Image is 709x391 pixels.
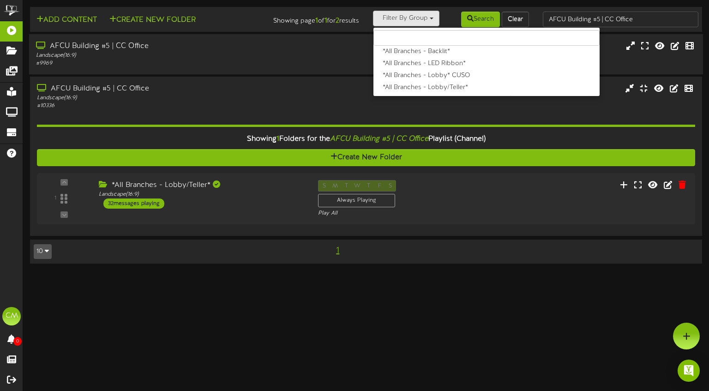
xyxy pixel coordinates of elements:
[373,82,600,94] label: *All Branches - Lobby/Teller*
[107,14,198,26] button: Create New Folder
[330,135,428,143] i: AFCU Building #5 | CC Office
[37,84,303,94] div: AFCU Building #5 | CC Office
[30,129,702,149] div: Showing Folders for the Playlist (Channel)
[315,17,318,25] strong: 1
[37,149,695,166] button: Create New Folder
[34,244,52,259] button: 10
[36,52,303,60] div: Landscape ( 16:9 )
[37,94,303,102] div: Landscape ( 16:9 )
[461,12,500,27] button: Search
[318,194,395,207] div: Always Playing
[373,94,600,106] label: *All Branches - Mini Campaign* Landscape(Temporary promo period)
[103,199,164,209] div: 32 messages playing
[276,135,279,143] span: 1
[334,246,342,256] span: 1
[253,11,366,26] div: Showing page of for results
[99,191,304,199] div: Landscape ( 16:9 )
[502,12,529,27] button: Clear
[2,307,21,325] div: CM
[13,337,22,346] span: 0
[34,14,100,26] button: Add Content
[318,210,469,217] div: Play All
[373,46,600,58] label: *All Branches - Backlit*
[373,70,600,82] label: *All Branches - Lobby* CUSO
[543,12,699,27] input: -- Search Playlists by Name --
[36,60,303,67] div: # 9969
[373,27,600,96] ul: Filter By Group
[373,11,439,26] button: Filter By Group
[336,17,339,25] strong: 2
[373,58,600,70] label: *All Branches - LED Ribbon*
[678,360,700,382] div: Open Intercom Messenger
[36,41,303,52] div: AFCU Building #5 | CC Office
[99,180,304,191] div: *All Branches - Lobby/Teller*
[324,17,327,25] strong: 1
[37,102,303,110] div: # 10336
